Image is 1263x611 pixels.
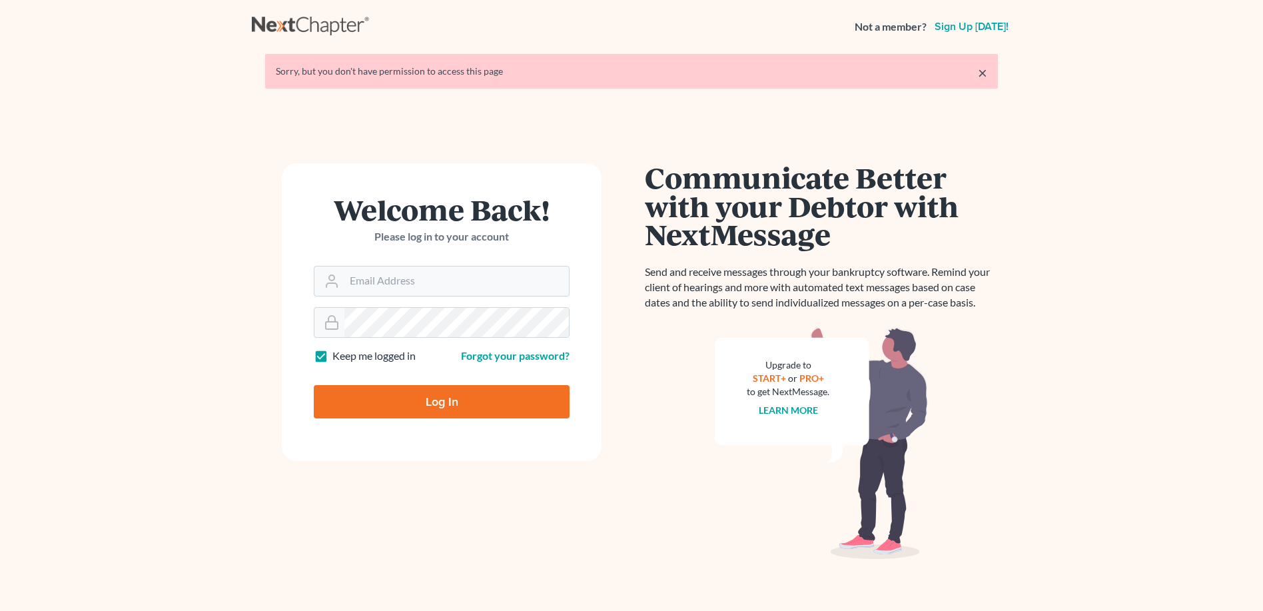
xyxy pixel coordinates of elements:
img: nextmessage_bg-59042aed3d76b12b5cd301f8e5b87938c9018125f34e5fa2b7a6b67550977c72.svg [715,326,928,560]
a: Learn more [759,404,818,416]
h1: Communicate Better with your Debtor with NextMessage [645,163,998,249]
div: Upgrade to [747,358,829,372]
input: Email Address [344,267,569,296]
input: Log In [314,385,570,418]
div: to get NextMessage. [747,385,829,398]
span: or [788,372,797,384]
strong: Not a member? [855,19,927,35]
a: Sign up [DATE]! [932,21,1011,32]
h1: Welcome Back! [314,195,570,224]
label: Keep me logged in [332,348,416,364]
p: Send and receive messages through your bankruptcy software. Remind your client of hearings and mo... [645,265,998,310]
a: × [978,65,987,81]
a: Forgot your password? [461,349,570,362]
p: Please log in to your account [314,229,570,245]
a: PRO+ [799,372,824,384]
a: START+ [753,372,786,384]
div: Sorry, but you don't have permission to access this page [276,65,987,78]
